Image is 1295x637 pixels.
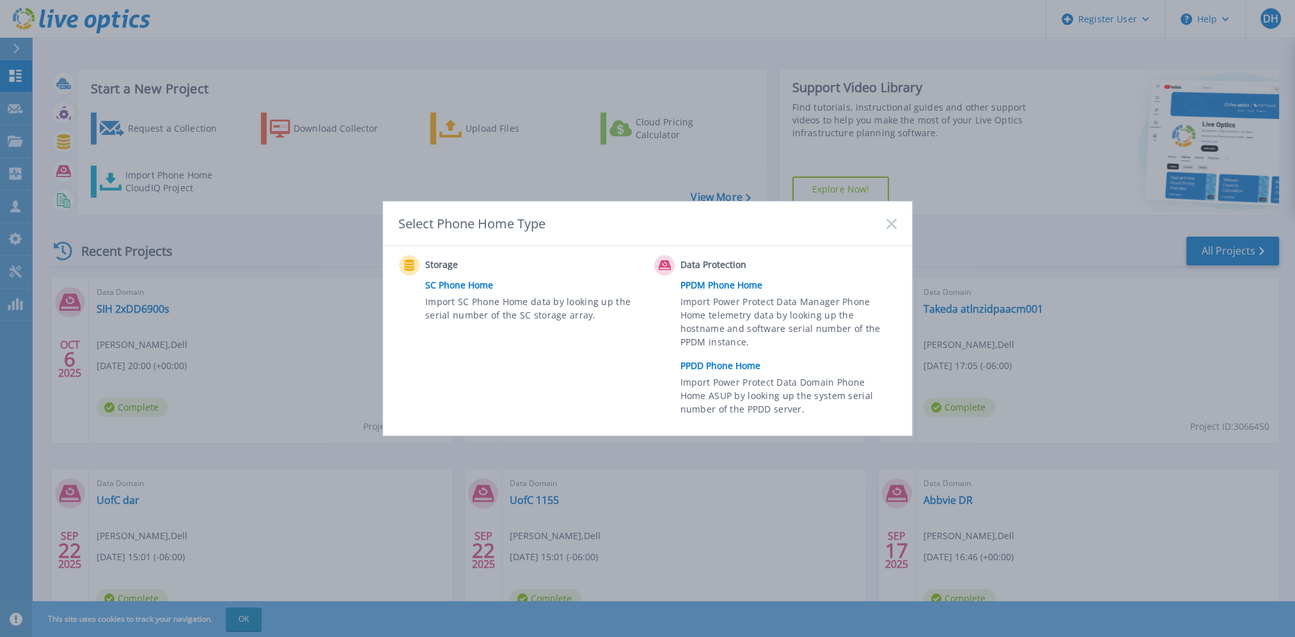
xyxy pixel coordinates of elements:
[425,295,638,324] span: Import SC Phone Home data by looking up the serial number of the SC storage array.
[680,276,903,295] a: PPDM Phone Home
[680,375,893,420] span: Import Power Protect Data Domain Phone Home ASUP by looking up the system serial number of the PP...
[680,356,903,375] a: PPDD Phone Home
[680,258,808,273] span: Data Protection
[425,276,648,295] a: SC Phone Home
[398,215,547,232] div: Select Phone Home Type
[680,295,893,354] span: Import Power Protect Data Manager Phone Home telemetry data by looking up the hostname and softwa...
[425,258,553,273] span: Storage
